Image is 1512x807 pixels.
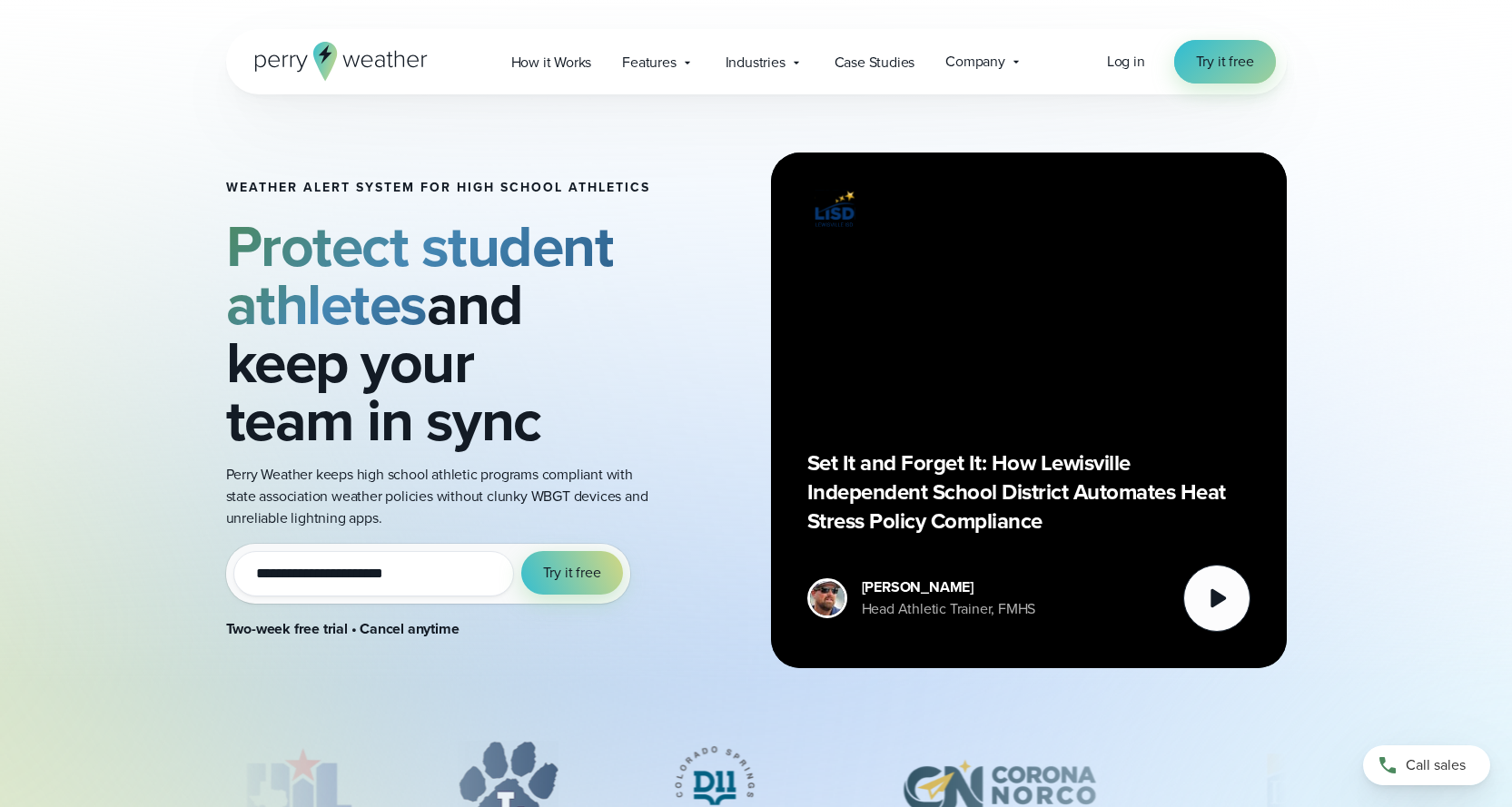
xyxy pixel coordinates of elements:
span: Try it free [543,562,601,584]
button: Try it free [521,551,623,595]
div: [PERSON_NAME] [862,576,1036,598]
span: Try it free [1196,51,1254,73]
h2: and keep your team in sync [226,217,651,449]
p: Perry Weather keeps high school athletic programs compliant with state association weather polici... [226,464,651,529]
h1: Weather Alert System for High School Athletics [226,181,651,195]
a: Log in [1107,51,1145,73]
div: Head Athletic Trainer, FMHS [862,598,1036,620]
img: Lewisville ISD logo [807,189,862,230]
span: Company [945,51,1005,73]
span: Features [622,52,676,74]
span: Log in [1107,51,1145,72]
a: How it Works [496,44,608,81]
a: Try it free [1174,40,1276,84]
a: Call sales [1363,745,1490,785]
span: Industries [726,52,786,74]
strong: Two-week free trial • Cancel anytime [226,618,460,639]
strong: Protect student athletes [226,203,614,347]
span: Call sales [1406,754,1466,776]
span: How it Works [511,52,592,74]
a: Case Studies [819,44,931,81]
img: cody-henschke-headshot [810,581,845,615]
span: Case Studies [835,52,915,74]
p: Set It and Forget It: How Lewisville Independent School District Automates Heat Stress Policy Com... [807,448,1250,536]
